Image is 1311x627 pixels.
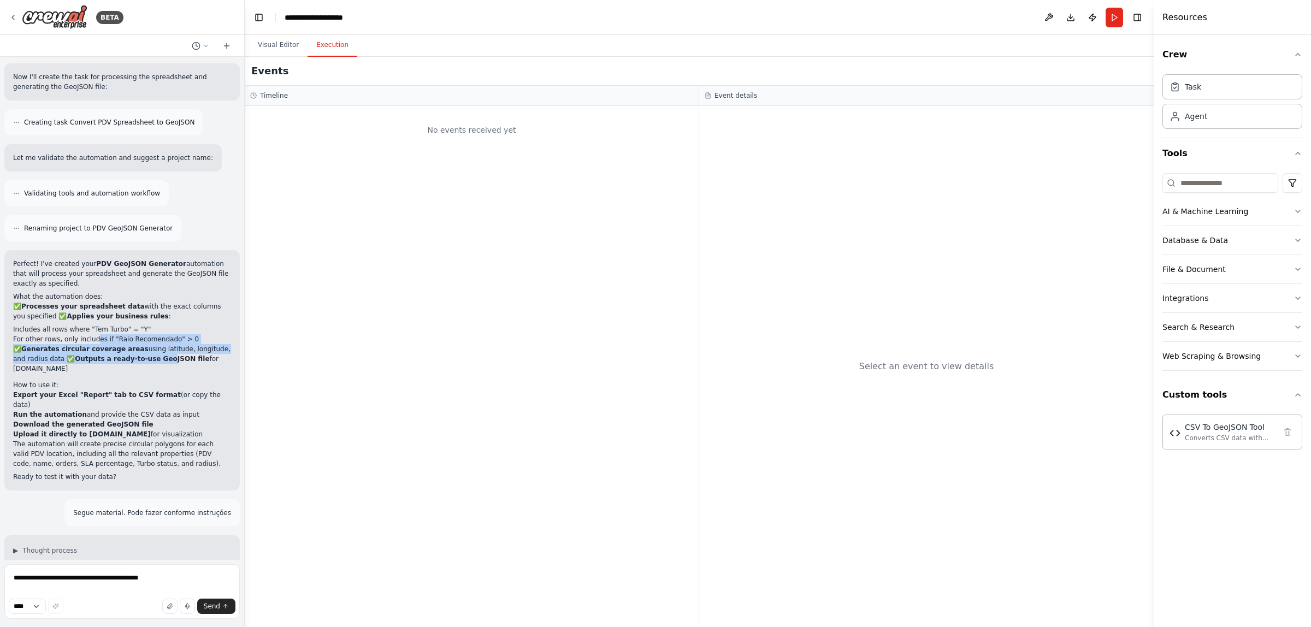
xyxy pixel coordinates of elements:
[204,602,220,611] span: Send
[1162,293,1208,304] div: Integrations
[1185,81,1201,92] div: Task
[859,360,994,373] div: Select an event to view details
[21,345,149,353] strong: Generates circular coverage areas
[1162,197,1302,226] button: AI & Machine Learning
[13,72,231,92] p: Now I'll create the task for processing the spreadsheet and generating the GeoJSON file:
[13,410,231,419] li: and provide the CSV data as input
[714,91,757,100] h3: Event details
[251,63,288,79] h2: Events
[13,559,231,579] p: I'll read the Excel file you provided and process it according to your specifications.
[218,39,235,52] button: Start a new chat
[22,546,77,555] span: Thought process
[48,599,63,614] button: Improve this prompt
[13,324,231,334] li: Includes all rows where "Tem Turbo" = "Y"
[13,421,153,428] strong: Download the generated GeoJSON file
[1162,11,1207,24] h4: Resources
[96,260,186,268] strong: PDV GeoJSON Generator
[1280,424,1295,440] button: Delete tool
[1162,380,1302,410] button: Custom tools
[1162,39,1302,70] button: Crew
[1162,255,1302,283] button: File & Document
[1162,313,1302,341] button: Search & Research
[13,472,231,482] p: Ready to test it with your data?
[162,599,178,614] button: Upload files
[1162,351,1261,362] div: Web Scraping & Browsing
[13,430,151,438] strong: Upload it directly to [DOMAIN_NAME]
[1162,264,1226,275] div: File & Document
[24,189,160,198] span: Validating tools and automation workflow
[13,429,231,439] li: for visualization
[1162,206,1248,217] div: AI & Machine Learning
[1162,235,1228,246] div: Database & Data
[22,5,87,29] img: Logo
[1162,169,1302,380] div: Tools
[1162,226,1302,255] button: Database & Data
[251,10,267,25] button: Hide left sidebar
[197,599,235,614] button: Send
[308,34,357,57] button: Execution
[1162,138,1302,169] button: Tools
[67,312,168,320] strong: Applies your business rules
[13,153,213,163] p: Let me validate the automation and suggest a project name:
[13,411,87,418] strong: Run the automation
[21,303,145,310] strong: Processes your spreadsheet data
[24,118,194,127] span: Creating task Convert PDV Spreadsheet to GeoJSON
[1162,342,1302,370] button: Web Scraping & Browsing
[1162,70,1302,138] div: Crew
[13,546,18,555] span: ▶
[13,439,231,469] p: The automation will create precise circular polygons for each valid PDV location, including all t...
[285,12,371,23] nav: breadcrumb
[180,599,195,614] button: Click to speak your automation idea
[1170,428,1180,439] img: CSV To GeoJSON Tool
[249,34,308,57] button: Visual Editor
[13,380,231,390] h2: How to use it:
[13,259,231,288] p: Perfect! I've created your automation that will process your spreadsheet and generate the GeoJSON...
[250,111,693,149] div: No events received yet
[13,546,77,555] button: ▶Thought process
[1162,322,1235,333] div: Search & Research
[73,508,231,518] p: Segue material. Pode fazer conforme instruções
[13,334,231,374] li: For other rows, only includes if "Raio Recomendado" > 0 ✅ using latitude, longitude, and radius d...
[1162,284,1302,312] button: Integrations
[1130,10,1145,25] button: Hide right sidebar
[96,11,123,24] div: BETA
[260,91,288,100] h3: Timeline
[1185,434,1275,442] div: Converts CSV data with PDV locations to GeoJSON format with circular polygon features, applying f...
[75,355,209,363] strong: Outputs a ready-to-use GeoJSON file
[24,224,173,233] span: Renaming project to PDV GeoJSON Generator
[187,39,214,52] button: Switch to previous chat
[13,292,231,301] h2: What the automation does:
[1185,111,1207,122] div: Agent
[1185,422,1275,433] div: CSV To GeoJSON Tool
[13,391,181,399] strong: Export your Excel "Report" tab to CSV format
[13,390,231,410] li: (or copy the data)
[13,301,231,321] p: ✅ with the exact columns you specified ✅ :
